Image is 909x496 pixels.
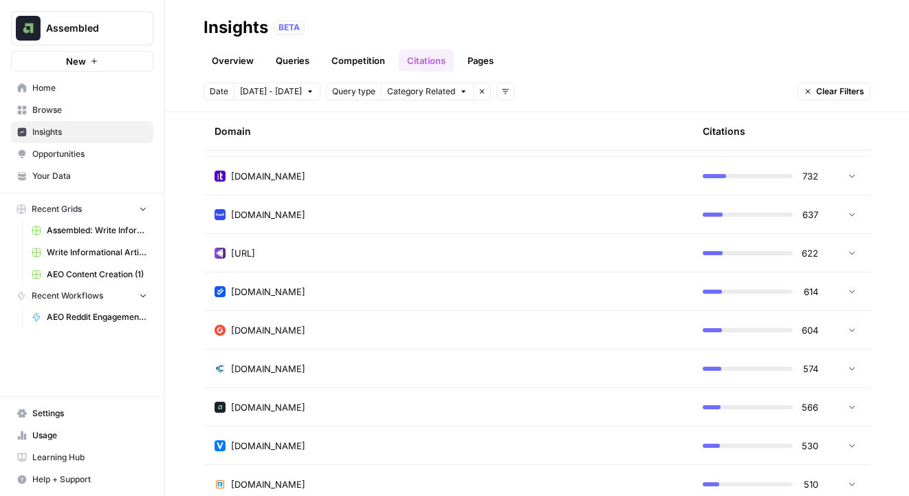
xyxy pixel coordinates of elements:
button: Category Related [381,83,473,100]
span: New [66,54,86,68]
span: [DOMAIN_NAME] [231,285,305,299]
a: Write Informational Article [25,241,153,263]
div: Domain [215,112,681,150]
span: 530 [801,439,818,453]
button: New [11,51,153,72]
span: Write Informational Article [47,246,147,259]
span: Opportunities [32,148,147,160]
span: 574 [801,362,818,376]
img: 8p2pcx2ju07i166nzc40mee0mhvb [215,171,226,182]
img: twf372tn5lfvc7c56ycadhss6c0r [215,248,226,259]
img: Assembled Logo [16,16,41,41]
button: Clear Filters [798,83,870,100]
a: AEO Content Creation (1) [25,263,153,285]
span: [DOMAIN_NAME] [231,400,305,414]
span: 510 [801,477,818,491]
img: smfxedje976c7000puifgwfzu6x5 [215,479,226,490]
span: Recent Workflows [32,290,103,302]
a: Opportunities [11,143,153,165]
a: Competition [323,50,393,72]
span: 566 [801,400,818,414]
span: Help + Support [32,473,147,486]
a: Browse [11,99,153,121]
a: Your Data [11,165,153,187]
button: [DATE] - [DATE] [234,83,320,100]
button: Recent Grids [11,199,153,219]
span: Date [210,85,228,98]
span: Assembled [46,21,129,35]
a: Learning Hub [11,446,153,468]
span: 732 [801,169,818,183]
span: [DOMAIN_NAME] [231,208,305,222]
a: Settings [11,402,153,424]
span: [DOMAIN_NAME] [231,477,305,491]
a: Insights [11,121,153,143]
span: 614 [801,285,818,299]
span: [DOMAIN_NAME] [231,323,305,337]
a: Usage [11,424,153,446]
img: d45dujclg3pblne9yphz0y830h3k [215,440,226,451]
a: Citations [399,50,454,72]
span: Clear Filters [816,85,864,98]
span: [URL] [231,246,255,260]
img: vv986b0nc2g8agt5osxlk0akxi7z [215,402,226,413]
div: Citations [703,112,745,150]
img: mf2j3rx4r5ds97r5ehsf9xr0i5k1 [215,209,226,220]
span: [DATE] - [DATE] [240,85,302,98]
span: 622 [801,246,818,260]
span: Query type [332,85,375,98]
span: Settings [32,407,147,420]
a: Assembled: Write Informational Article [25,219,153,241]
span: Browse [32,104,147,116]
span: Usage [32,429,147,442]
button: Workspace: Assembled [11,11,153,45]
span: [DOMAIN_NAME] [231,439,305,453]
span: 604 [801,323,818,337]
button: Recent Workflows [11,285,153,306]
span: [DOMAIN_NAME] [231,362,305,376]
span: Learning Hub [32,451,147,464]
div: Insights [204,17,268,39]
img: w5v3fgxkll93cjj8xh2x9gyylpp1 [215,325,226,336]
span: 637 [801,208,818,222]
span: Home [32,82,147,94]
span: Insights [32,126,147,138]
a: Home [11,77,153,99]
span: [DOMAIN_NAME] [231,169,305,183]
span: Category Related [387,85,455,98]
div: BETA [274,21,305,34]
a: AEO Reddit Engagement - Fork [25,306,153,328]
span: Assembled: Write Informational Article [47,224,147,237]
a: Pages [459,50,502,72]
button: Help + Support [11,468,153,490]
a: Queries [267,50,318,72]
img: wd3nx17877qojq64zv8trwwclf68 [215,286,226,297]
span: AEO Reddit Engagement - Fork [47,311,147,323]
span: AEO Content Creation (1) [47,268,147,281]
img: b8hpdqmwn6evepzphmh5atx9wa6f [215,363,226,374]
span: Recent Grids [32,203,82,215]
a: Overview [204,50,262,72]
span: Your Data [32,170,147,182]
